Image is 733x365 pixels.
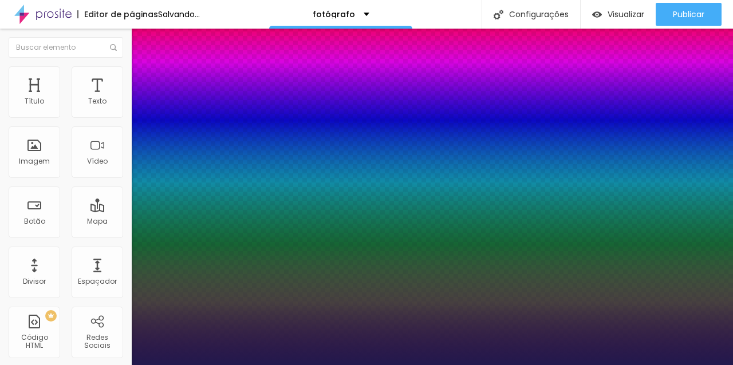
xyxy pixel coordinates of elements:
[19,156,50,166] font: Imagem
[581,3,656,26] button: Visualizar
[592,10,602,19] img: view-1.svg
[87,156,108,166] font: Vídeo
[24,216,45,226] font: Botão
[84,332,111,350] font: Redes Sociais
[87,216,108,226] font: Mapa
[509,9,569,20] font: Configurações
[110,44,117,51] img: Ícone
[656,3,722,26] button: Publicar
[88,96,107,106] font: Texto
[158,10,200,18] div: Salvando...
[78,276,117,286] font: Espaçador
[494,10,503,19] img: Ícone
[608,9,644,20] font: Visualizar
[23,276,46,286] font: Divisor
[313,9,355,20] font: fotógrafo
[673,9,704,20] font: Publicar
[25,96,44,106] font: Título
[9,37,123,58] input: Buscar elemento
[84,9,158,20] font: Editor de páginas
[21,332,48,350] font: Código HTML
